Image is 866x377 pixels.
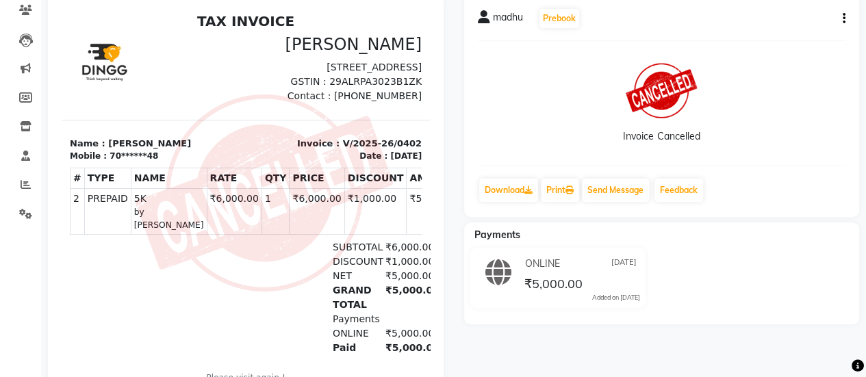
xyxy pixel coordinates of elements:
[73,184,142,198] span: 5K
[316,261,368,276] div: ₹5,000.00
[8,129,176,143] p: Name : [PERSON_NAME]
[524,276,582,295] span: ₹5,000.00
[8,5,360,22] h2: TAX INVOICE
[263,333,316,348] div: Paid
[8,142,45,155] div: Mobile :
[23,181,69,227] td: PREPAID
[345,161,400,181] th: AMOUNT
[271,320,307,331] span: ONLINE
[345,181,400,227] td: ₹5,000.00
[524,257,559,271] span: ONLINE
[8,364,360,376] p: Please visit again !
[74,87,332,285] img: cancelled-stamp.png
[263,276,316,304] div: GRAND TOTAL
[541,179,579,202] a: Print
[474,229,520,241] span: Payments
[316,319,368,333] div: ₹5,000.00
[493,10,523,29] span: madhu
[263,304,316,319] div: Payments
[316,276,368,304] div: ₹5,000.00
[69,161,145,181] th: NAME
[592,293,640,302] div: Added on [DATE]
[611,257,637,271] span: [DATE]
[9,181,23,227] td: 2
[23,161,69,181] th: TYPE
[582,179,649,202] button: Send Message
[316,247,368,261] div: ₹1,000.00
[192,27,360,47] h3: [PERSON_NAME]
[192,53,360,67] p: [STREET_ADDRESS]
[539,9,579,28] button: Prebook
[192,81,360,96] p: Contact : [PHONE_NUMBER]
[9,161,23,181] th: #
[192,67,360,81] p: GSTIN : 29ALRPA3023B1ZK
[654,179,703,202] a: Feedback
[623,129,700,144] div: Invoice Cancelled
[329,142,360,155] div: [DATE]
[73,198,142,224] small: by [PERSON_NAME]
[479,179,538,202] a: Download
[316,233,368,247] div: ₹6,000.00
[316,333,368,348] div: ₹5,000.00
